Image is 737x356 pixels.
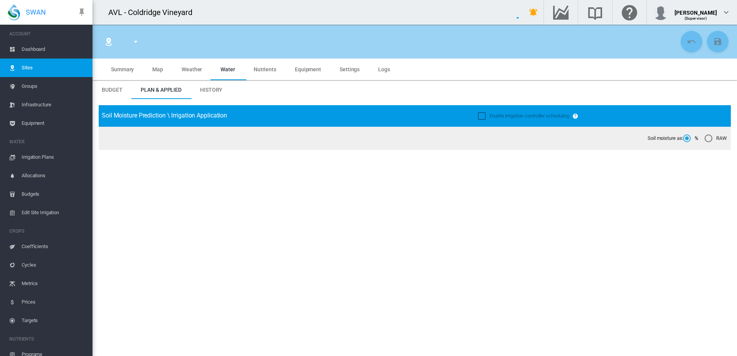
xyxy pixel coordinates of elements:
span: SWAN [26,7,46,17]
span: Sites [22,59,86,77]
md-radio-button: % [683,135,698,142]
span: Targets [22,311,86,330]
span: Summary [111,66,134,72]
md-icon: icon-pin [77,8,86,17]
div: AVL - Coldridge Vineyard [108,7,199,18]
img: SWAN-Landscape-Logo-Colour-drop.png [8,4,20,20]
md-icon: icon-undo [687,37,696,46]
span: Logs [378,66,390,72]
span: Weather [182,66,202,72]
md-icon: icon-menu-down [131,37,140,46]
span: Metrics [22,274,86,293]
md-icon: icon-bell-ring [529,8,538,17]
md-icon: icon-chevron-down [722,8,731,17]
span: Infrastructure [22,96,86,114]
button: icon-bell-ring [526,5,541,20]
span: Map [152,66,163,72]
span: Plan & Applied [141,87,182,93]
button: Click to go to list of Sites [101,34,116,49]
span: Coefficients [22,237,86,256]
md-checkbox: Enable irrigation controller scheduling [478,113,569,120]
span: Equipment [22,114,86,133]
button: Cancel Changes [681,31,702,52]
md-radio-button: RAW [705,135,727,142]
span: Nutrients [254,66,276,72]
md-icon: icon-content-save [713,37,722,46]
span: Dashboard [22,40,86,59]
span: (Supervisor) [685,16,707,20]
span: CROPS [9,225,86,237]
img: profile.jpg [653,5,668,20]
span: Allocations [22,166,86,185]
span: NUTRIENTS [9,333,86,345]
span: History [200,87,222,93]
button: Save Changes [707,31,729,52]
span: Soil Moisture Prediction \ Irrigation Application [102,112,227,119]
span: Groups [22,77,86,96]
md-icon: Click here for help [620,8,639,17]
span: Enable irrigation controller scheduling [490,113,569,119]
span: Soil moisture as: [648,135,683,142]
span: Budgets [22,185,86,203]
span: Settings [340,66,360,72]
button: icon-menu-down [128,34,143,49]
span: Prices [22,293,86,311]
span: ACCOUNT [9,28,86,40]
span: Water [220,66,235,72]
span: Cycles [22,256,86,274]
span: Irrigation Plans [22,148,86,166]
md-icon: Go to the Data Hub [552,8,570,17]
span: Edit Site Irrigation [22,203,86,222]
div: [PERSON_NAME] [675,6,717,13]
span: Equipment [295,66,321,72]
md-icon: Search the knowledge base [586,8,604,17]
md-icon: icon-map-marker-radius [104,37,113,46]
span: WATER [9,136,86,148]
span: Budget [102,87,122,93]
